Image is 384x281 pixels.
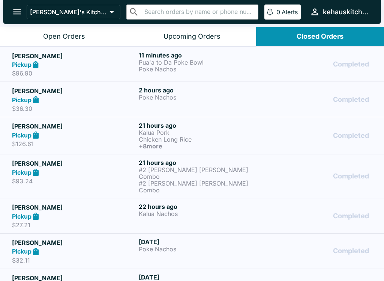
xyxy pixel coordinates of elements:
p: Poke Nachos [139,66,262,73]
h6: 21 hours ago [139,159,262,166]
h6: + 8 more [139,143,262,150]
div: Open Orders [43,32,85,41]
p: Poke Nachos [139,246,262,252]
strong: Pickup [12,131,31,139]
strong: Pickup [12,213,31,220]
p: $96.90 [12,69,136,77]
p: Pua'a to Da Poke Bowl [139,59,262,66]
strong: Pickup [12,248,31,255]
h6: 21 hours ago [139,122,262,129]
h5: [PERSON_NAME] [12,86,136,95]
p: $27.21 [12,221,136,229]
h6: [DATE] [139,273,262,281]
strong: Pickup [12,61,31,68]
p: Poke Nachos [139,94,262,101]
p: [PERSON_NAME]'s Kitchen [30,8,106,16]
p: $36.30 [12,105,136,112]
h5: [PERSON_NAME] [12,122,136,131]
h5: [PERSON_NAME] [12,159,136,168]
p: 0 [276,8,280,16]
strong: Pickup [12,169,31,176]
h5: [PERSON_NAME] [12,238,136,247]
h6: 2 hours ago [139,86,262,94]
h6: 11 minutes ago [139,51,262,59]
h5: [PERSON_NAME] [12,203,136,212]
strong: Pickup [12,96,31,104]
button: kehauskitchen [307,4,372,20]
h5: [PERSON_NAME] [12,51,136,60]
button: open drawer [7,2,27,21]
p: #2 [PERSON_NAME] [PERSON_NAME] Combo [139,180,262,193]
p: $126.61 [12,140,136,148]
div: kehauskitchen [323,8,369,17]
p: $32.11 [12,257,136,264]
h6: [DATE] [139,238,262,246]
button: [PERSON_NAME]'s Kitchen [27,5,120,19]
p: Alerts [282,8,298,16]
p: Chicken Long Rice [139,136,262,143]
p: Kalua Nachos [139,210,262,217]
p: #2 [PERSON_NAME] [PERSON_NAME] Combo [139,166,262,180]
div: Closed Orders [297,32,343,41]
h6: 22 hours ago [139,203,262,210]
p: Kalua Pork [139,129,262,136]
div: Upcoming Orders [163,32,220,41]
input: Search orders by name or phone number [142,7,255,17]
p: $93.24 [12,177,136,185]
